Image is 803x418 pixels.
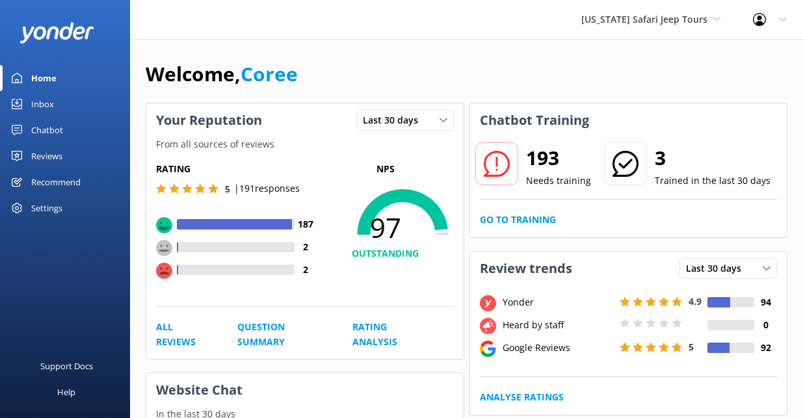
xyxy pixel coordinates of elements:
p: From all sources of reviews [146,137,464,151]
p: Needs training [526,174,591,188]
h4: 0 [754,318,777,332]
h4: 92 [754,341,777,355]
div: Google Reviews [499,341,616,355]
div: Help [57,379,75,405]
a: Coree [241,60,298,87]
p: Trained in the last 30 days [655,174,770,188]
h4: 2 [295,240,317,254]
span: Last 30 days [686,261,749,276]
p: NPS [317,162,454,176]
span: [US_STATE] Safari Jeep Tours [581,13,707,25]
a: Question Summary [237,320,323,349]
a: Analyse Ratings [480,390,564,404]
span: Last 30 days [363,113,426,127]
div: Reviews [31,143,62,169]
div: Support Docs [40,353,93,379]
h4: 2 [295,263,317,277]
p: | 191 responses [234,181,300,196]
div: Inbox [31,91,54,117]
div: Home [31,65,57,91]
h3: Your Reputation [146,103,272,137]
img: yonder-white-logo.png [20,22,94,44]
h4: 187 [295,217,317,231]
span: 5 [225,183,230,195]
a: Rating Analysis [352,320,425,349]
a: All Reviews [156,320,208,349]
div: Settings [31,195,62,221]
span: 5 [689,341,694,353]
div: Recommend [31,169,81,195]
h3: Website Chat [146,373,464,407]
h5: Rating [156,162,317,176]
h4: 94 [754,295,777,309]
h2: 193 [526,142,591,174]
div: Yonder [499,295,616,309]
span: 4.9 [689,295,702,307]
h4: OUTSTANDING [317,246,454,261]
a: Go to Training [480,213,556,227]
span: 97 [317,211,454,244]
h2: 3 [655,142,770,174]
div: Chatbot [31,117,63,143]
h3: Chatbot Training [470,103,599,137]
div: Heard by staff [499,318,616,332]
h3: Review trends [470,252,582,285]
h1: Welcome, [146,59,298,90]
